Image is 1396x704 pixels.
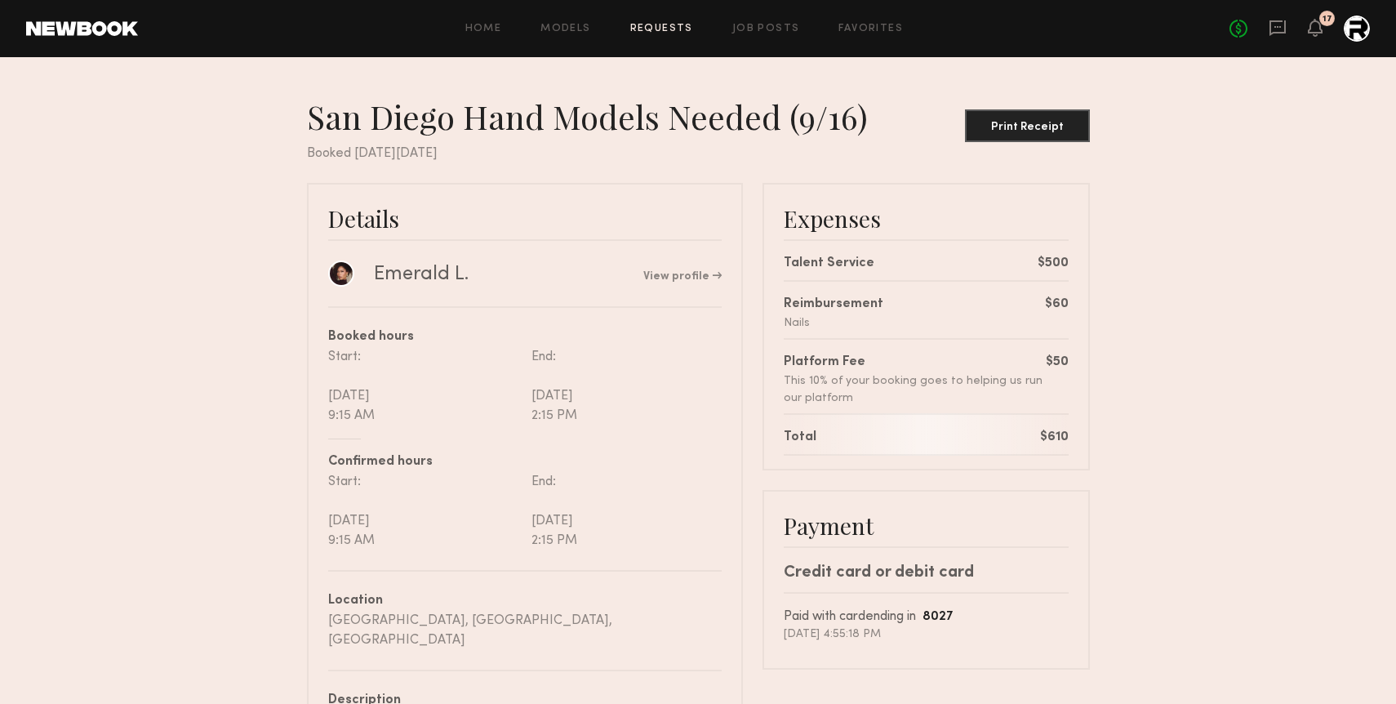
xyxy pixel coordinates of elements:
[971,122,1083,133] div: Print Receipt
[784,353,1046,372] div: Platform Fee
[732,24,800,34] a: Job Posts
[630,24,693,34] a: Requests
[923,611,954,623] b: 8027
[328,591,722,611] div: Location
[307,144,1090,163] div: Booked [DATE][DATE]
[1038,254,1069,274] div: $500
[328,347,525,426] div: Start: [DATE] 9:15 AM
[307,96,881,137] div: San Diego Hand Models Needed (9/16)
[784,607,1069,627] div: Paid with card ending in
[465,24,502,34] a: Home
[784,428,816,448] div: Total
[643,271,722,283] a: View profile
[1323,15,1332,24] div: 17
[784,254,874,274] div: Talent Service
[784,561,1069,586] div: Credit card or debit card
[328,611,722,650] div: [GEOGRAPHIC_DATA], [GEOGRAPHIC_DATA], [GEOGRAPHIC_DATA]
[1040,428,1069,448] div: $610
[784,314,883,332] div: Nails
[540,24,590,34] a: Models
[784,204,1069,233] div: Expenses
[784,627,1069,642] div: [DATE] 4:55:18 PM
[784,372,1046,407] div: This 10% of your booking goes to helping us run our platform
[525,347,722,426] div: End: [DATE] 2:15 PM
[328,472,525,550] div: Start: [DATE] 9:15 AM
[374,262,469,287] div: Emerald L.
[1045,295,1069,314] div: $60
[784,295,883,314] div: Reimbursement
[1046,353,1069,372] div: $50
[525,472,722,550] div: End: [DATE] 2:15 PM
[328,452,722,472] div: Confirmed hours
[328,327,722,347] div: Booked hours
[328,204,722,233] div: Details
[784,511,1069,540] div: Payment
[965,109,1090,142] button: Print Receipt
[838,24,903,34] a: Favorites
